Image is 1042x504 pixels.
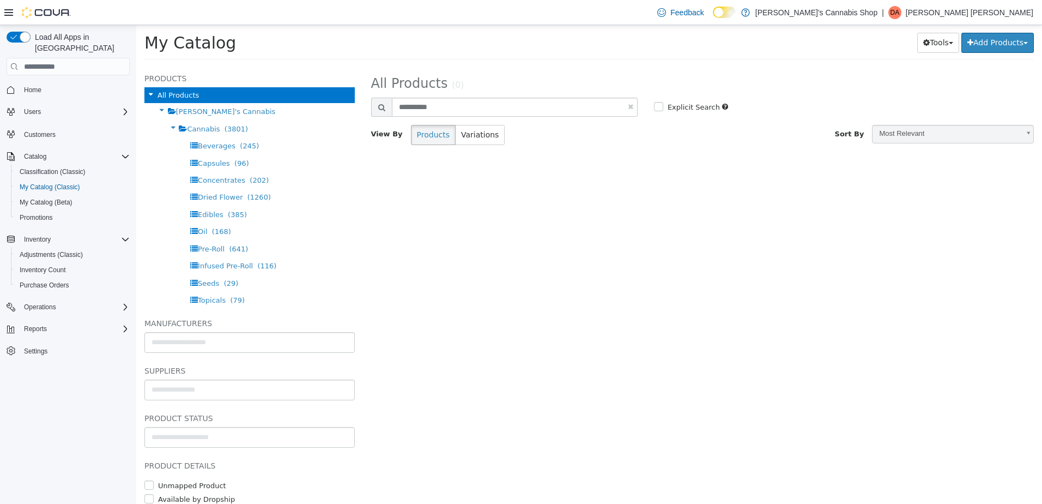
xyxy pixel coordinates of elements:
[11,262,134,278] button: Inventory Count
[2,343,134,359] button: Settings
[20,213,53,222] span: Promotions
[529,77,584,88] label: Explicit Search
[15,181,84,194] a: My Catalog (Classic)
[24,303,56,311] span: Operations
[62,271,89,279] span: Topicals
[713,18,713,19] span: Dark Mode
[19,455,90,466] label: Unmapped Product
[113,151,132,159] span: (202)
[736,100,898,118] a: Most Relevant
[20,128,60,141] a: Customers
[31,32,130,53] span: Load All Apps in [GEOGRAPHIC_DATA]
[20,233,55,246] button: Inventory
[20,183,80,191] span: My Catalog (Classic)
[15,263,70,277] a: Inventory Count
[20,150,130,163] span: Catalog
[15,211,130,224] span: Promotions
[19,469,99,480] label: Available by Dropship
[699,105,728,113] span: Sort By
[40,82,140,91] span: [PERSON_NAME]'s Cannabis
[20,322,130,335] span: Reports
[8,339,219,352] h5: Suppliers
[316,55,328,65] small: (0)
[24,152,46,161] span: Catalog
[15,196,77,209] a: My Catalog (Beta)
[882,6,884,19] p: |
[15,196,130,209] span: My Catalog (Beta)
[20,301,130,314] span: Operations
[104,117,123,125] span: (245)
[62,168,106,176] span: Dried Flower
[62,117,99,125] span: Beverages
[15,279,74,292] a: Purchase Orders
[24,107,41,116] span: Users
[755,6,877,19] p: [PERSON_NAME]'s Cannabis Shop
[24,347,47,356] span: Settings
[11,210,134,225] button: Promotions
[8,387,219,400] h5: Product Status
[20,150,51,163] button: Catalog
[15,211,57,224] a: Promotions
[8,434,219,447] h5: Product Details
[11,164,134,179] button: Classification (Classic)
[20,127,130,141] span: Customers
[62,237,117,245] span: Infused Pre-Roll
[670,7,704,18] span: Feedback
[8,47,219,60] h5: Products
[15,248,130,261] span: Adjustments (Classic)
[88,254,102,262] span: (29)
[781,8,823,28] button: Tools
[713,7,736,18] input: Dark Mode
[8,292,219,305] h5: Manufacturers
[24,86,41,94] span: Home
[20,301,60,314] button: Operations
[21,66,63,74] span: All Products
[8,8,100,27] span: My Catalog
[98,134,113,142] span: (96)
[20,322,51,335] button: Reports
[24,130,56,139] span: Customers
[15,263,130,277] span: Inventory Count
[736,100,883,117] span: Most Relevant
[11,247,134,262] button: Adjustments (Classic)
[11,179,134,195] button: My Catalog (Classic)
[20,266,66,274] span: Inventory Count
[24,325,47,333] span: Reports
[2,149,134,164] button: Catalog
[62,185,87,194] span: Edibles
[62,151,109,159] span: Concentrates
[51,100,83,108] span: Cannabis
[653,2,708,23] a: Feedback
[20,105,130,118] span: Users
[15,181,130,194] span: My Catalog (Classic)
[20,233,130,246] span: Inventory
[76,202,95,211] span: (168)
[62,254,83,262] span: Seeds
[94,271,108,279] span: (79)
[2,321,134,337] button: Reports
[20,281,69,290] span: Purchase Orders
[11,195,134,210] button: My Catalog (Beta)
[2,82,134,98] button: Home
[24,235,51,244] span: Inventory
[20,344,130,358] span: Settings
[11,278,134,293] button: Purchase Orders
[906,6,1033,19] p: [PERSON_NAME] [PERSON_NAME]
[235,51,312,66] span: All Products
[62,134,94,142] span: Capsules
[7,77,130,387] nav: Complex example
[890,6,899,19] span: DA
[2,126,134,142] button: Customers
[825,8,898,28] button: Add Products
[93,220,112,228] span: (641)
[888,6,901,19] div: Dylan Ann McKinney
[15,165,90,178] a: Classification (Classic)
[15,165,130,178] span: Classification (Classic)
[275,100,319,120] button: Products
[20,167,86,176] span: Classification (Classic)
[92,185,111,194] span: (385)
[121,237,140,245] span: (116)
[22,7,71,18] img: Cova
[2,232,134,247] button: Inventory
[2,299,134,315] button: Operations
